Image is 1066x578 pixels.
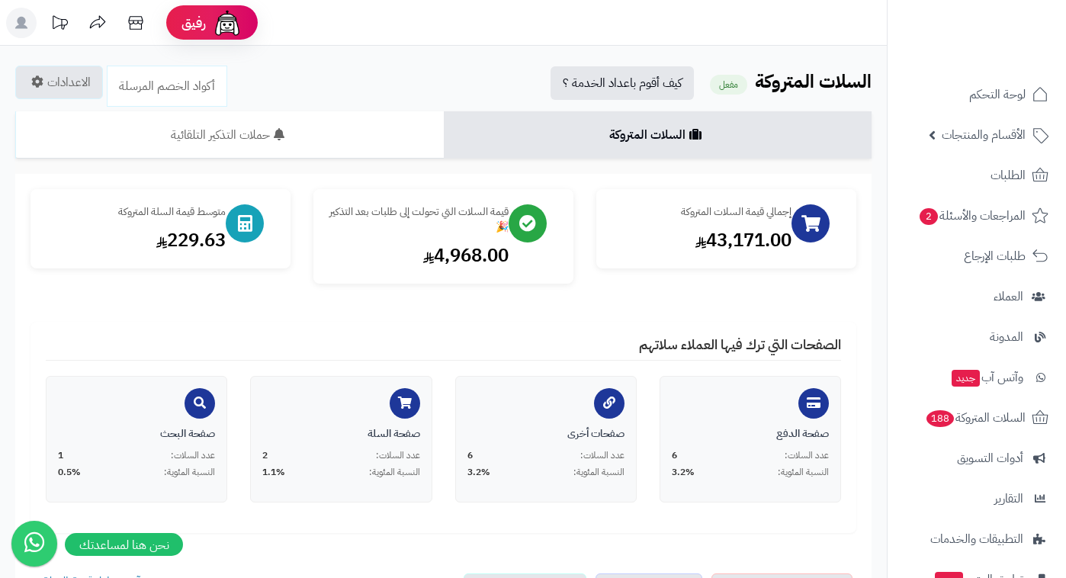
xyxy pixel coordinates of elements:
[107,66,227,107] a: أكواد الخصم المرسلة
[58,449,63,462] span: 1
[672,426,829,442] div: صفحة الدفع
[262,449,268,462] span: 2
[444,111,872,159] a: السلات المتروكة
[930,528,1023,550] span: التطبيقات والخدمات
[467,466,490,479] span: 3.2%
[212,8,242,38] img: ai-face.png
[672,449,677,462] span: 6
[925,407,1026,429] span: السلات المتروكة
[580,449,625,462] span: عدد السلات:
[964,246,1026,267] span: طلبات الإرجاع
[778,466,829,479] span: النسبة المئوية:
[897,278,1057,315] a: العملاء
[897,76,1057,113] a: لوحة التحكم
[181,14,206,32] span: رفيق
[897,440,1057,477] a: أدوات التسويق
[467,426,625,442] div: صفحات أخرى
[262,466,285,479] span: 1.1%
[991,165,1026,186] span: الطلبات
[942,124,1026,146] span: الأقسام والمنتجات
[672,466,695,479] span: 3.2%
[785,449,829,462] span: عدد السلات:
[897,521,1057,557] a: التطبيقات والخدمات
[897,238,1057,275] a: طلبات الإرجاع
[897,197,1057,234] a: المراجعات والأسئلة2
[58,466,81,479] span: 0.5%
[994,488,1023,509] span: التقارير
[40,8,79,42] a: تحديثات المنصة
[755,68,872,95] b: السلات المتروكة
[262,426,419,442] div: صفحة السلة
[950,367,1023,388] span: وآتس آب
[46,227,226,253] div: 229.63
[15,111,444,159] a: حملات التذكير التلقائية
[710,75,747,95] small: مفعل
[15,66,103,99] a: الاعدادات
[897,157,1057,194] a: الطلبات
[957,448,1023,469] span: أدوات التسويق
[969,84,1026,105] span: لوحة التحكم
[467,449,473,462] span: 6
[918,205,1026,226] span: المراجعات والأسئلة
[897,480,1057,517] a: التقارير
[612,227,791,253] div: 43,171.00
[551,66,694,100] a: كيف أقوم باعداد الخدمة ؟
[171,449,215,462] span: عدد السلات:
[926,410,954,427] span: 188
[46,337,841,361] h4: الصفحات التي ترك فيها العملاء سلاتهم
[994,286,1023,307] span: العملاء
[612,204,791,220] div: إجمالي قيمة السلات المتروكة
[376,449,420,462] span: عدد السلات:
[897,359,1057,396] a: وآتس آبجديد
[164,466,215,479] span: النسبة المئوية:
[990,326,1023,348] span: المدونة
[952,370,980,387] span: جديد
[329,204,509,235] div: قيمة السلات التي تحولت إلى طلبات بعد التذكير 🎉
[897,400,1057,436] a: السلات المتروكة188
[897,319,1057,355] a: المدونة
[46,204,226,220] div: متوسط قيمة السلة المتروكة
[58,426,215,442] div: صفحة البحث
[920,208,938,225] span: 2
[369,466,420,479] span: النسبة المئوية:
[329,242,509,268] div: 4,968.00
[573,466,625,479] span: النسبة المئوية:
